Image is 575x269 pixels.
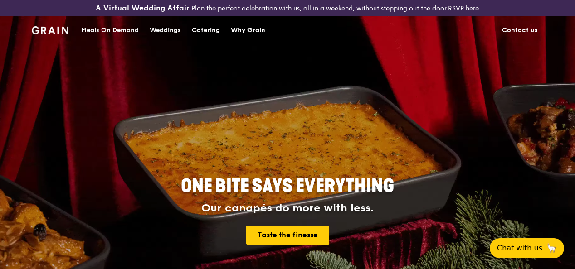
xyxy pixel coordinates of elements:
[546,243,557,254] span: 🦙
[32,26,68,34] img: Grain
[144,17,186,44] a: Weddings
[246,226,329,245] a: Taste the finesse
[490,238,564,258] button: Chat with us🦙
[181,175,394,197] span: ONE BITE SAYS EVERYTHING
[124,202,451,215] div: Our canapés do more with less.
[186,17,225,44] a: Catering
[81,17,139,44] div: Meals On Demand
[497,243,542,254] span: Chat with us
[497,17,543,44] a: Contact us
[96,4,479,13] div: Plan the perfect celebration with us, all in a weekend, without stepping out the door.
[32,16,68,43] a: GrainGrain
[192,17,220,44] div: Catering
[96,4,190,13] h3: A Virtual Wedding Affair
[448,5,479,12] a: RSVP here
[150,17,181,44] div: Weddings
[225,17,271,44] a: Why Grain
[231,17,265,44] div: Why Grain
